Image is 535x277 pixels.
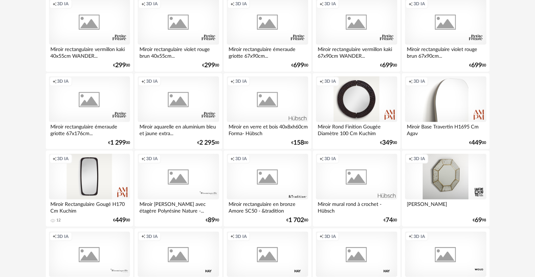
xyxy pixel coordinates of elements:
[115,218,126,223] span: 449
[380,140,397,145] div: € 00
[202,63,219,68] div: € 00
[384,218,397,223] div: € 00
[291,140,308,145] div: € 00
[52,78,57,84] span: Creation icon
[316,200,397,214] div: Miroir mural rond à crochet - Hübsch
[319,156,324,162] span: Creation icon
[52,234,57,239] span: Creation icon
[409,234,413,239] span: Creation icon
[57,1,69,7] span: 3D IA
[138,122,219,136] div: Miroir aquarelle en aluminium bleu et jaune extra...
[405,122,486,136] div: Miroir Base Travertin H1695 Cm Agav
[146,156,158,162] span: 3D IA
[146,1,158,7] span: 3D IA
[52,1,57,7] span: Creation icon
[319,1,324,7] span: Creation icon
[386,218,393,223] span: 74
[146,234,158,239] span: 3D IA
[230,1,235,7] span: Creation icon
[57,234,69,239] span: 3D IA
[230,234,235,239] span: Creation icon
[313,73,400,149] a: Creation icon 3D IA Miroir Rond Finition Gougée Diamètre 100 Cm Kuchim €34900
[402,151,489,227] a: Creation icon 3D IA [PERSON_NAME] €6998
[115,63,126,68] span: 299
[286,218,308,223] div: € 80
[382,63,393,68] span: 699
[313,151,400,227] a: Creation icon 3D IA Miroir mural rond à crochet - Hübsch €7400
[324,78,336,84] span: 3D IA
[469,140,486,145] div: € 00
[324,1,336,7] span: 3D IA
[473,218,486,223] div: € 98
[293,140,304,145] span: 158
[235,78,247,84] span: 3D IA
[135,73,222,149] a: Creation icon 3D IA Miroir aquarelle en aluminium bleu et jaune extra... €2 29500
[402,73,489,149] a: Creation icon 3D IA Miroir Base Travertin H1695 Cm Agav €44900
[138,200,219,214] div: Miroir [PERSON_NAME] avec étagère Polyrésine Nature -...
[293,63,304,68] span: 699
[49,45,130,59] div: Miroir rectangulaire vermillon kaki 40x55cm WANDER...
[227,45,308,59] div: Miroir rectangulaire émeraude griotte 67x90cm...
[49,122,130,136] div: Miroir rectangulaire émeraude griotte 67x176cm...
[46,151,133,227] a: Creation icon 3D IA Miroir Rectangulaire Gougé H170 Cm Kuchim 12 €44900
[197,140,219,145] div: € 00
[141,234,145,239] span: Creation icon
[224,151,311,227] a: Creation icon 3D IA Miroir rectangulaire en bronze Amore SC50 - &tradition €1 70280
[57,78,69,84] span: 3D IA
[413,1,425,7] span: 3D IA
[206,218,219,223] div: € 90
[319,234,324,239] span: Creation icon
[138,45,219,59] div: Miroir rectangulaire violet rouge brun 40x55cm...
[316,122,397,136] div: Miroir Rond Finition Gougée Diamètre 100 Cm Kuchim
[230,156,235,162] span: Creation icon
[199,140,215,145] span: 2 295
[316,45,397,59] div: Miroir rectangulaire vermillon kaki 67x90cm WANDER...
[472,63,482,68] span: 699
[288,218,304,223] span: 1 702
[110,140,126,145] span: 1 299
[409,78,413,84] span: Creation icon
[409,1,413,7] span: Creation icon
[108,140,130,145] div: € 00
[235,1,247,7] span: 3D IA
[380,63,397,68] div: € 00
[413,234,425,239] span: 3D IA
[405,45,486,59] div: Miroir rectangulaire violet rouge brun 67x90cm...
[235,234,247,239] span: 3D IA
[224,73,311,149] a: Creation icon 3D IA Miroir en verre et bois 40x8xh60cm Forma- Hübsch €15800
[57,218,61,223] div: 12
[113,63,130,68] div: € 00
[469,63,486,68] div: € 00
[409,156,413,162] span: Creation icon
[382,140,393,145] span: 349
[472,140,482,145] span: 449
[146,78,158,84] span: 3D IA
[52,156,57,162] span: Creation icon
[49,200,130,214] div: Miroir Rectangulaire Gougé H170 Cm Kuchim
[141,156,145,162] span: Creation icon
[141,78,145,84] span: Creation icon
[113,218,130,223] div: € 00
[475,218,482,223] span: 69
[46,73,133,149] a: Creation icon 3D IA Miroir rectangulaire émeraude griotte 67x176cm... €1 29900
[405,200,486,214] div: [PERSON_NAME]
[135,151,222,227] a: Creation icon 3D IA Miroir [PERSON_NAME] avec étagère Polyrésine Nature -... €8990
[235,156,247,162] span: 3D IA
[230,78,235,84] span: Creation icon
[324,156,336,162] span: 3D IA
[413,78,425,84] span: 3D IA
[324,234,336,239] span: 3D IA
[291,63,308,68] div: € 00
[57,156,69,162] span: 3D IA
[227,200,308,214] div: Miroir rectangulaire en bronze Amore SC50 - &tradition
[204,63,215,68] span: 299
[208,218,215,223] span: 89
[141,1,145,7] span: Creation icon
[413,156,425,162] span: 3D IA
[227,122,308,136] div: Miroir en verre et bois 40x8xh60cm Forma- Hübsch
[319,78,324,84] span: Creation icon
